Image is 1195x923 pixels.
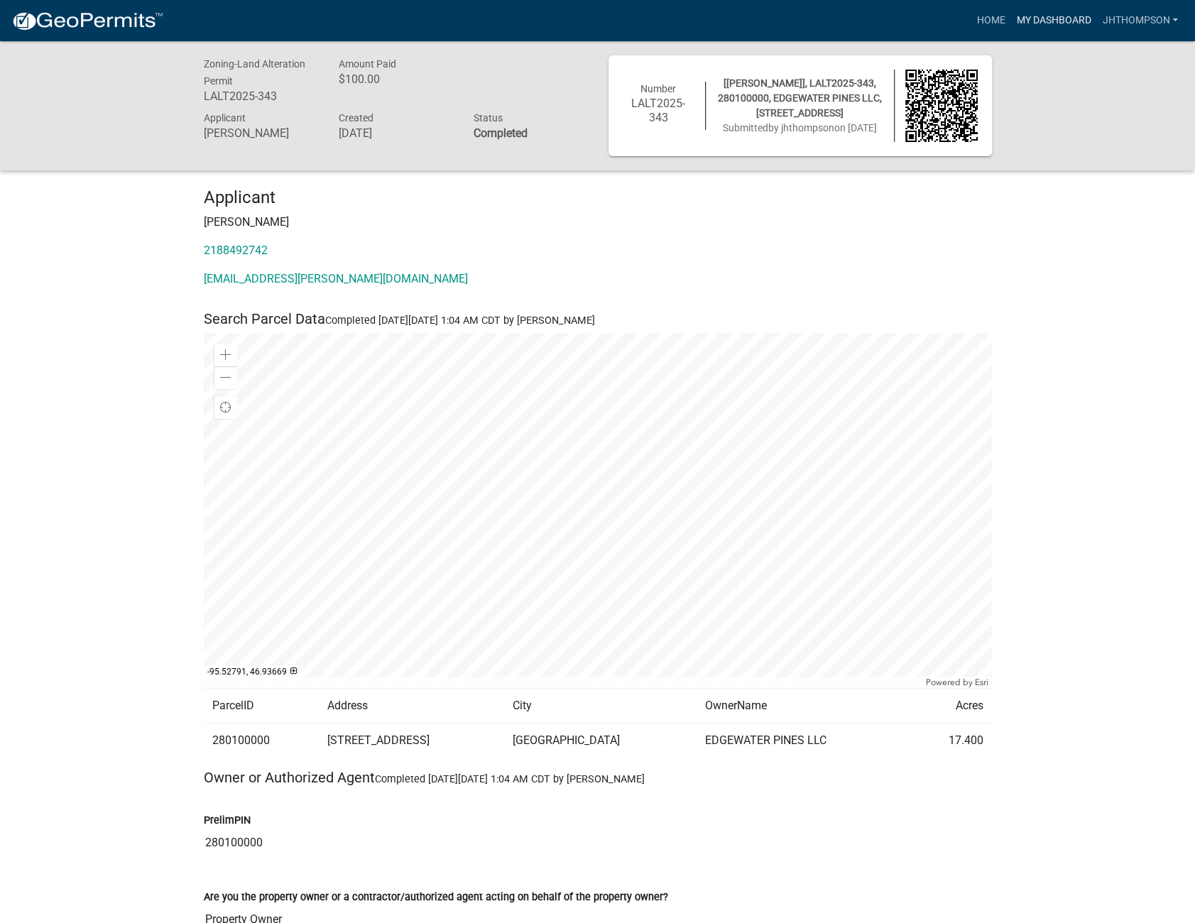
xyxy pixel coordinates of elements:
[723,122,877,133] span: Submitted on [DATE]
[204,89,317,103] h6: LALT2025-343
[623,97,695,124] h6: LALT2025-343
[922,677,992,688] div: Powered by
[504,723,697,758] td: [GEOGRAPHIC_DATA]
[911,688,991,723] td: Acres
[204,272,468,285] a: [EMAIL_ADDRESS][PERSON_NAME][DOMAIN_NAME]
[204,187,992,208] h4: Applicant
[1096,7,1184,34] a: jhthompson
[975,677,988,687] a: Esri
[1010,7,1096,34] a: My Dashboard
[204,816,251,826] label: PrelimPIN
[204,58,305,87] span: Zoning-Land Alteration Permit
[473,112,502,124] span: Status
[971,7,1010,34] a: Home
[204,244,268,257] a: 2188492742
[697,723,911,758] td: EDGEWATER PINES LLC
[338,72,452,86] h6: $100.00
[640,83,676,94] span: Number
[204,112,246,124] span: Applicant
[214,366,237,389] div: Zoom out
[905,70,978,142] img: QR code
[214,396,237,419] div: Find my location
[768,122,834,133] span: by jhthompson
[204,126,317,140] h6: [PERSON_NAME]
[375,773,645,785] span: Completed [DATE][DATE] 1:04 AM CDT by [PERSON_NAME]
[204,769,992,786] h5: Owner or Authorized Agent
[204,214,992,231] p: [PERSON_NAME]
[697,688,911,723] td: OwnerName
[473,126,527,140] strong: Completed
[319,688,503,723] td: Address
[204,310,992,327] h5: Search Parcel Data
[319,723,503,758] td: [STREET_ADDRESS]
[338,112,373,124] span: Created
[214,344,237,366] div: Zoom in
[338,126,452,140] h6: [DATE]
[338,58,395,70] span: Amount Paid
[204,892,668,902] label: Are you the property owner or a contractor/authorized agent acting on behalf of the property owner?
[325,315,595,327] span: Completed [DATE][DATE] 1:04 AM CDT by [PERSON_NAME]
[911,723,991,758] td: 17.400
[718,77,882,119] span: [[PERSON_NAME]], LALT2025-343, 280100000, EDGEWATER PINES LLC, [STREET_ADDRESS]
[204,688,320,723] td: ParcelID
[504,688,697,723] td: City
[204,723,320,758] td: 280100000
